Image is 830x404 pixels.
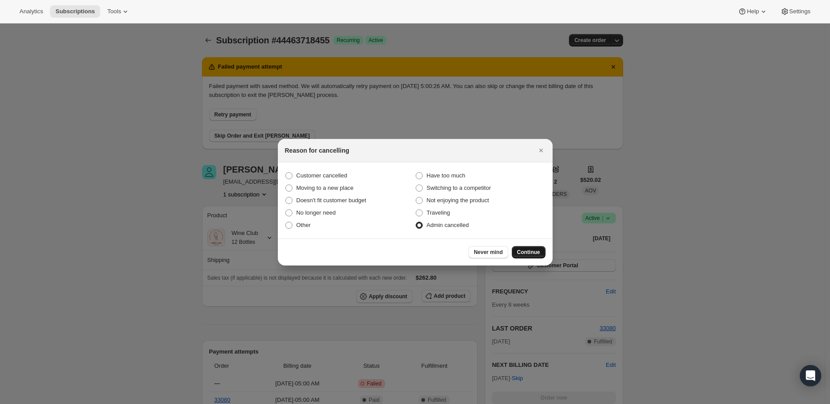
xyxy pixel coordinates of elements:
span: Have too much [427,172,465,179]
span: Customer cancelled [296,172,347,179]
span: Moving to a new place [296,185,354,191]
button: Settings [775,5,816,18]
span: Other [296,222,311,228]
div: Open Intercom Messenger [800,365,821,386]
span: Subscriptions [55,8,95,15]
span: Analytics [19,8,43,15]
button: Subscriptions [50,5,100,18]
span: No longer need [296,209,336,216]
button: Analytics [14,5,48,18]
span: Tools [107,8,121,15]
button: Tools [102,5,135,18]
span: Continue [517,249,540,256]
button: Help [733,5,773,18]
span: Never mind [474,249,503,256]
h2: Reason for cancelling [285,146,349,155]
button: Close [535,144,547,157]
span: Switching to a competitor [427,185,491,191]
span: Help [747,8,759,15]
span: Admin cancelled [427,222,469,228]
button: Continue [512,246,546,258]
span: Settings [789,8,811,15]
span: Doesn't fit customer budget [296,197,366,204]
span: Traveling [427,209,450,216]
button: Never mind [468,246,508,258]
span: Not enjoying the product [427,197,489,204]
